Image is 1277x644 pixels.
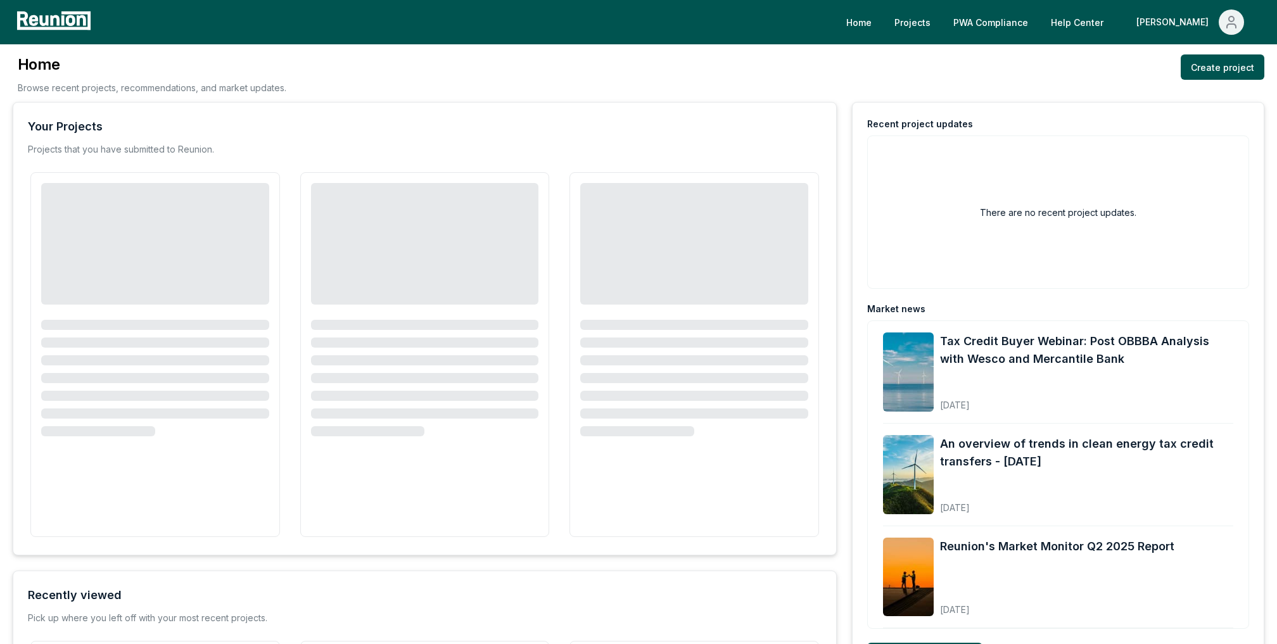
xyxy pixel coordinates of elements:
[867,118,973,130] div: Recent project updates
[883,538,934,617] img: Reunion's Market Monitor Q2 2025 Report
[836,9,1264,35] nav: Main
[28,612,267,624] div: Pick up where you left off with your most recent projects.
[18,54,286,75] h3: Home
[940,492,1233,514] div: [DATE]
[883,435,934,514] img: An overview of trends in clean energy tax credit transfers - August 2025
[1126,9,1254,35] button: [PERSON_NAME]
[940,435,1233,470] a: An overview of trends in clean energy tax credit transfers - [DATE]
[1041,9,1114,35] a: Help Center
[940,538,1174,555] a: Reunion's Market Monitor Q2 2025 Report
[1136,9,1214,35] div: [PERSON_NAME]
[1181,54,1264,80] a: Create project
[940,389,1233,412] div: [DATE]
[28,118,103,136] div: Your Projects
[18,81,286,94] p: Browse recent projects, recommendations, and market updates.
[940,332,1233,368] a: Tax Credit Buyer Webinar: Post OBBBA Analysis with Wesco and Mercantile Bank
[28,143,214,156] p: Projects that you have submitted to Reunion.
[883,332,934,412] img: Tax Credit Buyer Webinar: Post OBBBA Analysis with Wesco and Mercantile Bank
[28,586,122,604] div: Recently viewed
[940,594,1174,616] div: [DATE]
[867,303,925,315] div: Market news
[943,9,1038,35] a: PWA Compliance
[836,9,882,35] a: Home
[980,206,1136,219] h2: There are no recent project updates.
[884,9,941,35] a: Projects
